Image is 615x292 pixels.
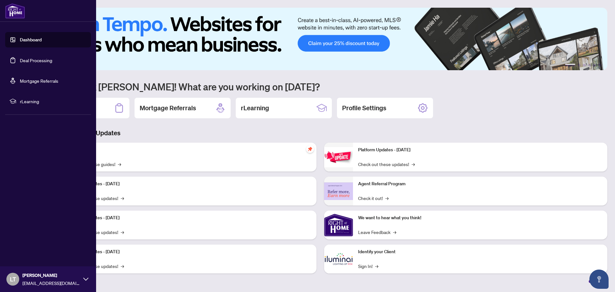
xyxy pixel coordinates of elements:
h1: Welcome back [PERSON_NAME]! What are you working on [DATE]? [33,80,607,93]
span: pushpin [306,145,314,153]
span: → [375,263,378,270]
span: LT [10,275,16,284]
span: [PERSON_NAME] [22,272,80,279]
span: → [121,263,124,270]
img: Slide 0 [33,8,607,70]
button: 2 [578,64,580,66]
p: Self-Help [67,146,311,154]
a: Dashboard [20,37,42,43]
button: 1 [565,64,575,66]
p: Platform Updates - [DATE] [67,180,311,188]
span: [EMAIL_ADDRESS][DOMAIN_NAME] [22,279,80,287]
button: 3 [583,64,586,66]
button: 5 [593,64,596,66]
button: 4 [588,64,591,66]
p: Agent Referral Program [358,180,602,188]
span: → [121,195,124,202]
h2: Profile Settings [342,104,386,113]
span: → [393,229,396,236]
a: Deal Processing [20,57,52,63]
p: Identify your Client [358,248,602,255]
a: Check it out!→ [358,195,389,202]
a: Check out these updates!→ [358,161,415,168]
button: Open asap [589,270,609,289]
img: Platform Updates - June 23, 2025 [324,147,353,167]
img: Agent Referral Program [324,182,353,200]
h2: rLearning [241,104,269,113]
a: Sign In!→ [358,263,378,270]
button: 6 [598,64,601,66]
img: Identify your Client [324,245,353,273]
p: Platform Updates - [DATE] [67,248,311,255]
p: We want to hear what you think! [358,214,602,221]
span: → [118,161,121,168]
span: → [385,195,389,202]
p: Platform Updates - [DATE] [358,146,602,154]
img: logo [5,3,25,19]
span: → [121,229,124,236]
p: Platform Updates - [DATE] [67,214,311,221]
img: We want to hear what you think! [324,211,353,239]
span: → [412,161,415,168]
span: rLearning [20,98,86,105]
a: Leave Feedback→ [358,229,396,236]
h2: Mortgage Referrals [140,104,196,113]
h3: Brokerage & Industry Updates [33,129,607,138]
a: Mortgage Referrals [20,78,58,84]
